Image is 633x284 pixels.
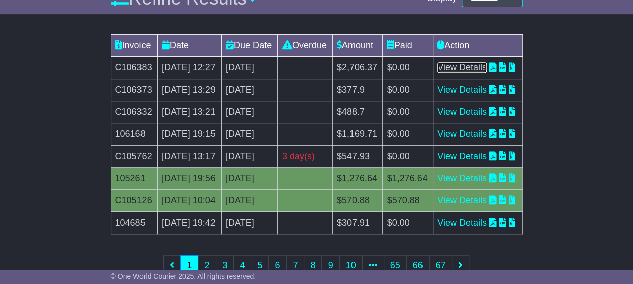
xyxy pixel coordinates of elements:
td: $570.88 [332,190,383,212]
td: [DATE] 19:42 [157,212,221,234]
a: 10 [339,255,363,276]
td: Overdue [277,35,332,57]
td: C106383 [111,57,157,79]
td: 104685 [111,212,157,234]
td: $0.00 [383,146,433,168]
td: $0.00 [383,101,433,123]
td: [DATE] [221,79,277,101]
a: 4 [233,255,251,276]
td: $1,276.64 [383,168,433,190]
a: 1 [180,255,198,276]
td: [DATE] 12:27 [157,57,221,79]
td: $1,169.71 [332,123,383,146]
td: [DATE] [221,168,277,190]
td: Date [157,35,221,57]
td: Due Date [221,35,277,57]
a: 6 [268,255,287,276]
td: $377.9 [332,79,383,101]
td: $2,706.37 [332,57,383,79]
td: [DATE] 13:21 [157,101,221,123]
td: 106168 [111,123,157,146]
a: View Details [437,195,487,205]
td: [DATE] [221,101,277,123]
td: C106373 [111,79,157,101]
td: 105261 [111,168,157,190]
td: Paid [383,35,433,57]
a: 3 [216,255,234,276]
td: $570.88 [383,190,433,212]
td: $1,276.64 [332,168,383,190]
a: 5 [251,255,269,276]
a: 2 [198,255,216,276]
td: C105126 [111,190,157,212]
a: View Details [437,85,487,95]
a: 8 [304,255,322,276]
td: [DATE] 13:29 [157,79,221,101]
a: View Details [437,151,487,161]
a: View Details [437,129,487,139]
td: $0.00 [383,123,433,146]
a: 65 [384,255,407,276]
td: $0.00 [383,57,433,79]
td: [DATE] 19:56 [157,168,221,190]
td: [DATE] 10:04 [157,190,221,212]
a: View Details [437,218,487,228]
a: 9 [321,255,339,276]
div: 3 day(s) [282,150,328,163]
td: C105762 [111,146,157,168]
a: 66 [406,255,430,276]
a: 7 [286,255,304,276]
td: [DATE] [221,146,277,168]
td: C106332 [111,101,157,123]
td: $488.7 [332,101,383,123]
td: Amount [332,35,383,57]
span: © One World Courier 2025. All rights reserved. [111,272,256,280]
td: [DATE] [221,57,277,79]
td: Invoice [111,35,157,57]
td: [DATE] 13:17 [157,146,221,168]
td: [DATE] 19:15 [157,123,221,146]
td: $0.00 [383,212,433,234]
td: $547.93 [332,146,383,168]
td: [DATE] [221,123,277,146]
td: [DATE] [221,190,277,212]
a: View Details [437,173,487,183]
td: Action [433,35,522,57]
td: $307.91 [332,212,383,234]
a: View Details [437,107,487,117]
a: View Details [437,62,487,73]
a: 67 [429,255,452,276]
td: $0.00 [383,79,433,101]
td: [DATE] [221,212,277,234]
